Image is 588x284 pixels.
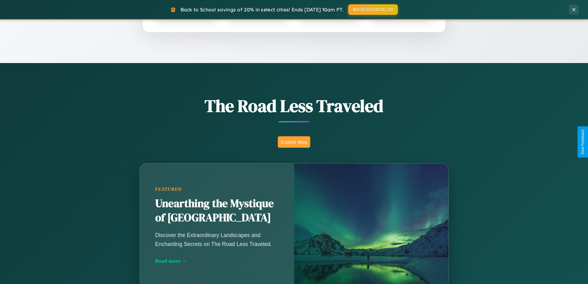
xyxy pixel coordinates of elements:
[109,94,479,118] h1: The Road Less Traveled
[348,4,398,15] button: BACK2SCHOOL20
[278,136,310,148] button: Explore Blog
[155,231,279,248] p: Discover the Extraordinary Landscapes and Enchanting Secrets on The Road Less Traveled.
[155,258,279,264] div: Read more →
[155,197,279,225] h2: Unearthing the Mystique of [GEOGRAPHIC_DATA]
[155,187,279,192] div: Featured
[181,6,344,13] span: Back to School savings of 20% in select cities! Ends [DATE] 10am PT.
[581,129,585,155] div: Give Feedback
